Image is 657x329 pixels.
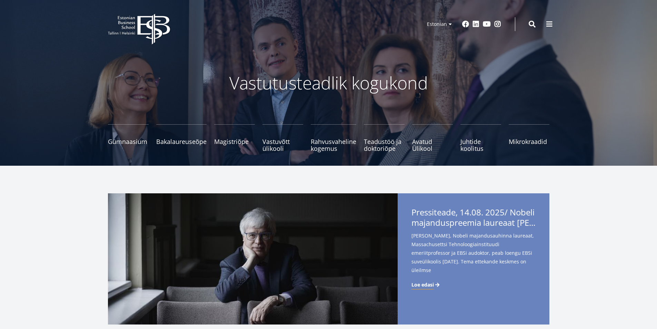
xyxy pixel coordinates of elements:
span: Avatud Ülikool [412,138,453,152]
span: Magistriõpe [214,138,255,145]
a: Mikrokraadid [509,124,549,152]
span: Gümnaasium [108,138,149,145]
a: Avatud Ülikool [412,124,453,152]
a: Linkedin [472,21,479,28]
span: Vastuvõtt ülikooli [262,138,303,152]
a: Magistriõpe [214,124,255,152]
a: Vastuvõtt ülikooli [262,124,303,152]
span: Loe edasi [411,281,434,288]
span: [PERSON_NAME], Nobeli majandusauhinna laureaat, Massachusettsi Tehnoloogiainstituudi emeriitprofe... [411,231,536,286]
a: Gümnaasium [108,124,149,152]
a: Facebook [462,21,469,28]
p: Vastutusteadlik kogukond [146,72,511,93]
a: Bakalaureuseõpe [156,124,207,152]
a: Juhtide koolitus [460,124,501,152]
span: Bakalaureuseõpe [156,138,207,145]
a: Loe edasi [411,281,441,288]
a: Rahvusvaheline kogemus [311,124,356,152]
span: Juhtide koolitus [460,138,501,152]
span: majanduspreemia laureaat [PERSON_NAME] esineb EBSi suveülikoolis [411,217,536,228]
span: Mikrokraadid [509,138,549,145]
span: Pressiteade, 14.08. 2025/ Nobeli [411,207,536,230]
span: Teadustöö ja doktoriõpe [364,138,405,152]
a: Youtube [483,21,491,28]
a: Teadustöö ja doktoriõpe [364,124,405,152]
img: a [108,193,398,325]
span: Rahvusvaheline kogemus [311,138,356,152]
a: Instagram [494,21,501,28]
